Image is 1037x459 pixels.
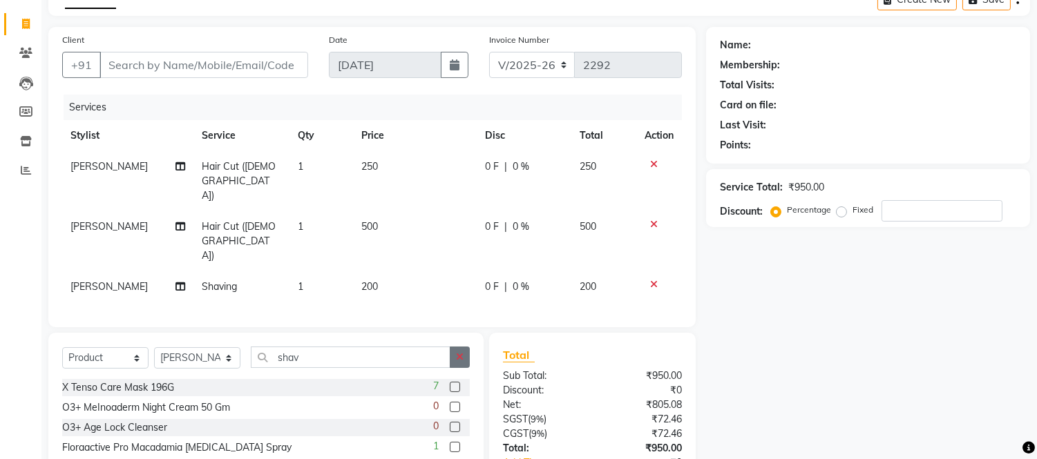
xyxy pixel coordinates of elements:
[62,440,292,455] div: Floraactive Pro Macadamia [MEDICAL_DATA] Spray
[202,160,276,202] span: Hair Cut ([DEMOGRAPHIC_DATA])
[485,159,499,174] span: 0 F
[580,220,597,233] span: 500
[503,427,529,440] span: CGST
[493,369,593,383] div: Sub Total:
[70,280,148,293] span: [PERSON_NAME]
[62,420,167,435] div: O3+ Age Lock Cleanser
[504,159,507,174] span: |
[788,180,824,195] div: ₹950.00
[493,412,593,427] div: ( )
[477,120,571,151] th: Disc
[720,138,751,153] div: Points:
[580,160,597,173] span: 250
[493,398,593,412] div: Net:
[853,204,873,216] label: Fixed
[720,78,774,92] div: Total Visits:
[513,219,529,234] span: 0 %
[720,118,766,133] div: Last Visit:
[580,280,597,293] span: 200
[361,160,378,173] span: 250
[433,439,439,453] span: 1
[353,120,477,151] th: Price
[531,413,544,424] span: 9%
[572,120,637,151] th: Total
[433,419,439,433] span: 0
[433,379,439,393] span: 7
[64,95,692,120] div: Services
[787,204,831,216] label: Percentage
[720,38,751,52] div: Name:
[720,58,780,72] div: Membership:
[485,219,499,234] span: 0 F
[504,219,507,234] span: |
[62,34,84,46] label: Client
[720,180,783,195] div: Service Total:
[513,159,529,174] span: 0 %
[289,120,353,151] th: Qty
[70,220,148,233] span: [PERSON_NAME]
[202,280,238,293] span: Shaving
[503,348,535,362] span: Total
[329,34,348,46] label: Date
[493,427,593,441] div: ( )
[593,427,693,441] div: ₹72.46
[62,52,101,78] button: +91
[593,398,693,412] div: ₹805.08
[503,413,528,425] span: SGST
[485,280,499,294] span: 0 F
[636,120,682,151] th: Action
[298,220,303,233] span: 1
[62,120,194,151] th: Stylist
[298,160,303,173] span: 1
[99,52,308,78] input: Search by Name/Mobile/Email/Code
[531,428,544,439] span: 9%
[493,441,593,456] div: Total:
[70,160,148,173] span: [PERSON_NAME]
[593,412,693,427] div: ₹72.46
[194,120,290,151] th: Service
[504,280,507,294] span: |
[361,280,378,293] span: 200
[593,441,693,456] div: ₹950.00
[202,220,276,262] span: Hair Cut ([DEMOGRAPHIC_DATA])
[593,383,693,398] div: ₹0
[62,380,174,395] div: X Tenso Care Mask 196G
[433,399,439,413] span: 0
[251,346,450,368] input: Search or Scan
[720,204,763,219] div: Discount:
[493,383,593,398] div: Discount:
[361,220,378,233] span: 500
[298,280,303,293] span: 1
[489,34,549,46] label: Invoice Number
[62,400,230,415] div: O3+ MeInoaderm Night Cream 50 Gm
[513,280,529,294] span: 0 %
[593,369,693,383] div: ₹950.00
[720,98,777,113] div: Card on file:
